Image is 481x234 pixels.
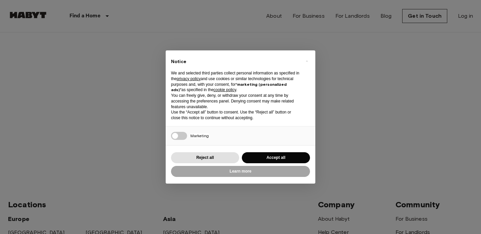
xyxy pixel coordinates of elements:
[171,166,310,177] button: Learn more
[171,152,239,163] button: Reject all
[242,152,310,163] button: Accept all
[301,56,312,66] button: Close this notice
[177,76,201,81] a: privacy policy
[171,93,299,109] p: You can freely give, deny, or withdraw your consent at any time by accessing the preferences pane...
[306,57,308,65] span: ×
[190,133,209,138] span: Marketing
[171,58,299,65] h2: Notice
[213,87,236,92] a: cookie policy
[171,70,299,93] p: We and selected third parties collect personal information as specified in the and use cookies or...
[171,109,299,121] p: Use the “Accept all” button to consent. Use the “Reject all” button or close this notice to conti...
[171,82,287,92] strong: “marketing (personalized ads)”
